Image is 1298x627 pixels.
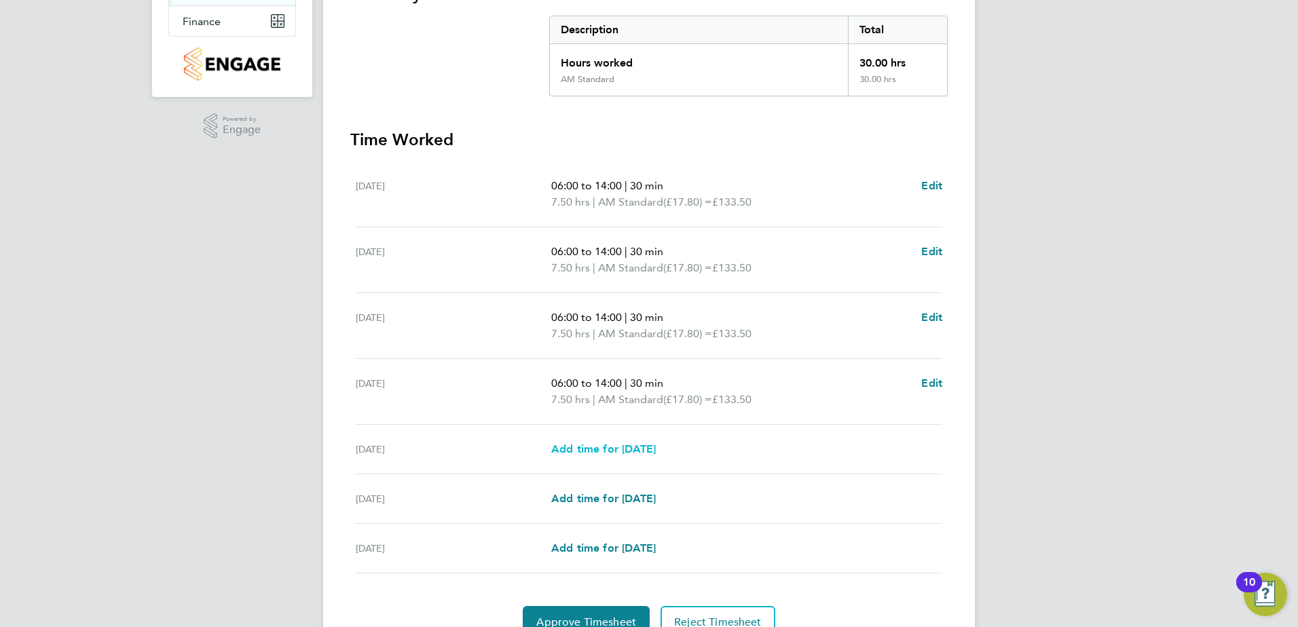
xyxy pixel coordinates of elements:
[1244,573,1287,616] button: Open Resource Center, 10 new notifications
[551,179,622,192] span: 06:00 to 14:00
[551,541,656,554] span: Add time for [DATE]
[184,47,280,81] img: countryside-properties-logo-retina.png
[625,311,627,324] span: |
[625,179,627,192] span: |
[593,195,595,208] span: |
[921,375,942,392] a: Edit
[549,16,948,96] div: Summary
[169,6,295,36] button: Finance
[921,377,942,389] span: Edit
[356,244,551,276] div: [DATE]
[598,260,663,276] span: AM Standard
[630,377,663,389] span: 30 min
[848,16,947,43] div: Total
[550,44,848,74] div: Hours worked
[356,491,551,507] div: [DATE]
[356,441,551,457] div: [DATE]
[630,245,663,258] span: 30 min
[551,491,656,507] a: Add time for [DATE]
[712,261,752,274] span: £133.50
[663,195,712,208] span: (£17.80) =
[551,377,622,389] span: 06:00 to 14:00
[625,377,627,389] span: |
[663,393,712,406] span: (£17.80) =
[663,261,712,274] span: (£17.80) =
[356,540,551,556] div: [DATE]
[551,540,656,556] a: Add time for [DATE]
[551,311,622,324] span: 06:00 to 14:00
[204,113,261,139] a: Powered byEngage
[356,178,551,210] div: [DATE]
[183,15,221,28] span: Finance
[1243,582,1255,600] div: 10
[168,47,296,81] a: Go to home page
[630,179,663,192] span: 30 min
[551,442,656,455] span: Add time for [DATE]
[848,74,947,96] div: 30.00 hrs
[712,327,752,340] span: £133.50
[921,309,942,326] a: Edit
[921,179,942,192] span: Edit
[593,261,595,274] span: |
[356,375,551,408] div: [DATE]
[551,441,656,457] a: Add time for [DATE]
[630,311,663,324] span: 30 min
[593,393,595,406] span: |
[551,492,656,505] span: Add time for [DATE]
[921,178,942,194] a: Edit
[223,124,261,136] span: Engage
[551,327,590,340] span: 7.50 hrs
[921,245,942,258] span: Edit
[356,309,551,342] div: [DATE]
[625,245,627,258] span: |
[223,113,261,125] span: Powered by
[551,195,590,208] span: 7.50 hrs
[551,261,590,274] span: 7.50 hrs
[350,129,948,151] h3: Time Worked
[598,194,663,210] span: AM Standard
[712,195,752,208] span: £133.50
[921,244,942,260] a: Edit
[550,16,848,43] div: Description
[921,311,942,324] span: Edit
[551,245,622,258] span: 06:00 to 14:00
[598,392,663,408] span: AM Standard
[561,74,614,85] div: AM Standard
[593,327,595,340] span: |
[663,327,712,340] span: (£17.80) =
[598,326,663,342] span: AM Standard
[712,393,752,406] span: £133.50
[551,393,590,406] span: 7.50 hrs
[848,44,947,74] div: 30.00 hrs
